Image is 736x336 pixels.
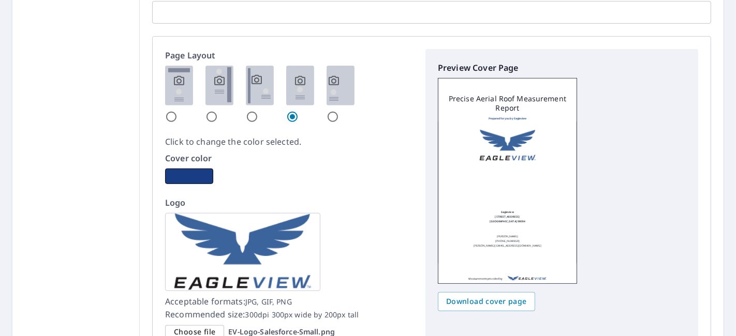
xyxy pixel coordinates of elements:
[246,66,274,105] img: 3
[245,310,359,319] span: 300dpi 300px wide by 200px tall
[438,292,535,311] button: Download cover page
[489,116,526,121] p: Prepared for you by Eagleview
[286,66,314,105] img: 4
[165,295,413,321] p: Acceptable formats: Recommended size:
[165,49,413,62] p: Page Layout
[508,274,547,283] img: EV Logo
[165,66,193,105] img: 1
[474,243,541,248] p: [PERSON_NAME][EMAIL_ADDRESS][DOMAIN_NAME]
[501,210,513,215] p: Eagleview
[495,239,520,243] p: [PHONE_NUMBER]
[165,196,413,209] p: Logo
[327,66,355,105] img: 5
[205,66,233,105] img: 2
[165,135,413,148] p: Click to change the color selected.
[495,215,520,219] p: [STREET_ADDRESS]
[446,295,527,308] span: Download cover page
[490,219,525,224] p: [GEOGRAPHIC_DATA] 98004
[438,94,577,113] p: Precise Aerial Roof Measurement Report
[497,234,519,239] p: [PERSON_NAME]
[438,62,686,74] p: Preview Cover Page
[245,297,292,307] span: JPG, GIF, PNG
[165,152,413,164] p: Cover color
[468,274,503,283] p: Measurements provided by
[476,130,539,161] img: logo
[165,213,320,291] img: logo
